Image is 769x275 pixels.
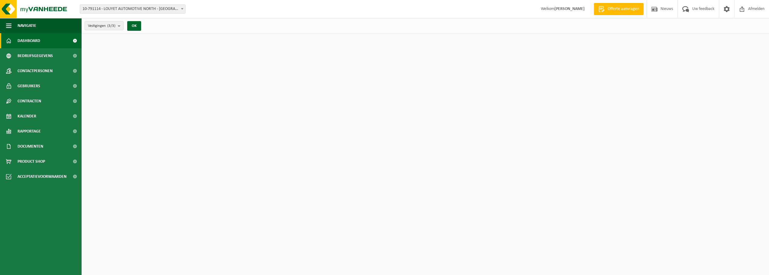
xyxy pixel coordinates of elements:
[18,63,53,78] span: Contactpersonen
[18,78,40,94] span: Gebruikers
[80,5,186,14] span: 10-791114 - LOUYET AUTOMOTIVE NORTH - SINT-PIETERS-LEEUW
[18,154,45,169] span: Product Shop
[606,6,641,12] span: Offerte aanvragen
[18,124,41,139] span: Rapportage
[18,33,40,48] span: Dashboard
[85,21,124,30] button: Vestigingen(3/3)
[88,21,115,30] span: Vestigingen
[18,169,66,184] span: Acceptatievoorwaarden
[18,94,41,109] span: Contracten
[18,139,43,154] span: Documenten
[18,48,53,63] span: Bedrijfsgegevens
[594,3,644,15] a: Offerte aanvragen
[127,21,141,31] button: OK
[107,24,115,28] count: (3/3)
[80,5,185,13] span: 10-791114 - LOUYET AUTOMOTIVE NORTH - SINT-PIETERS-LEEUW
[554,7,585,11] strong: [PERSON_NAME]
[18,109,36,124] span: Kalender
[18,18,36,33] span: Navigatie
